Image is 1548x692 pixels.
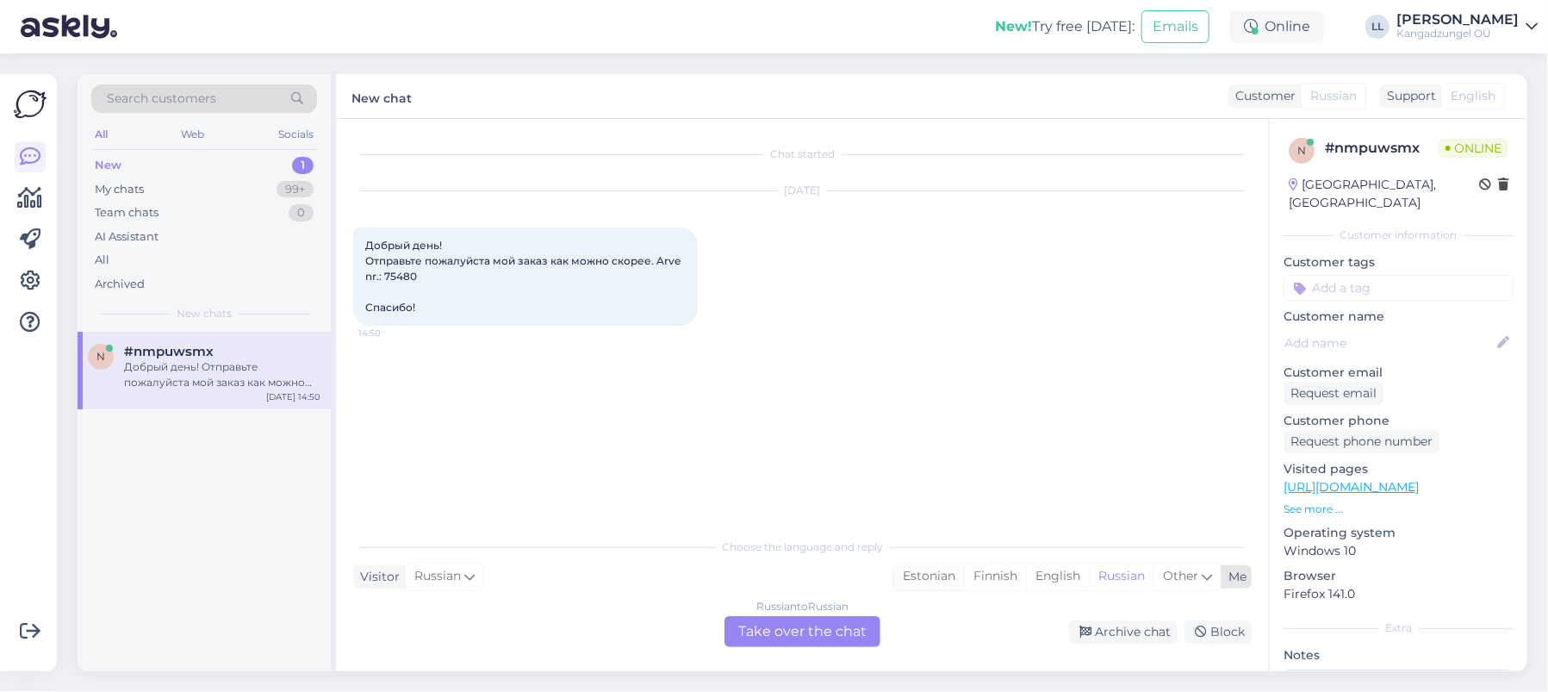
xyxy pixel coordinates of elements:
span: n [1297,144,1306,157]
div: Extra [1284,620,1514,636]
input: Add name [1284,334,1494,352]
p: Browser [1284,567,1514,585]
div: [DATE] [353,183,1252,198]
div: Добрый день! Отправьте пожалуйста мой заказ как можно скорее. Arve nr.: 75480 Спасибо! [124,359,320,390]
div: Request phone number [1284,430,1439,453]
div: Estonian [894,564,964,589]
img: Askly Logo [14,88,47,121]
p: See more ... [1284,502,1514,517]
span: English [1451,87,1495,105]
a: [URL][DOMAIN_NAME] [1284,479,1419,495]
button: Emails [1141,10,1209,43]
p: Notes [1284,646,1514,664]
div: Choose the language and reply [353,539,1252,555]
p: Operating system [1284,524,1514,542]
div: Support [1380,87,1436,105]
p: Customer phone [1284,412,1514,430]
div: Team chats [95,204,159,221]
div: Request email [1284,382,1383,405]
div: My chats [95,181,144,198]
div: Socials [275,123,317,146]
a: [PERSON_NAME]Kangadzungel OÜ [1396,13,1538,41]
div: Me [1222,568,1246,586]
div: Visitor [353,568,400,586]
div: # nmpuwsmx [1325,138,1439,159]
div: [GEOGRAPHIC_DATA], [GEOGRAPHIC_DATA] [1289,176,1479,212]
p: Firefox 141.0 [1284,585,1514,603]
div: Try free [DATE]: [995,16,1135,37]
div: Customer [1228,87,1296,105]
div: Block [1184,620,1252,644]
p: Customer tags [1284,253,1514,271]
span: n [96,350,105,363]
span: Online [1439,139,1508,158]
div: Online [1230,11,1324,42]
div: English [1026,564,1089,589]
div: Chat started [353,147,1252,162]
div: 1 [292,157,314,174]
input: Add a tag [1284,275,1514,301]
div: 0 [289,204,314,221]
span: Russian [414,567,461,586]
div: LL [1365,15,1389,39]
div: Russian to Russian [756,599,849,614]
div: AI Assistant [95,228,159,246]
label: New chat [351,84,412,108]
p: Visited pages [1284,460,1514,478]
div: New [95,157,121,174]
div: Customer information [1284,228,1514,243]
div: Kangadzungel OÜ [1396,27,1519,41]
span: New chats [177,306,232,321]
span: Other [1163,568,1198,583]
span: #nmpuwsmx [124,344,214,359]
div: Archive chat [1069,620,1178,644]
span: Добрый день! Отправьте пожалуйста мой заказ как можно скорее. Arve nr.: 75480 Спасибо! [365,239,683,314]
div: Take over the chat [724,616,880,647]
p: Windows 10 [1284,542,1514,560]
div: Web [178,123,208,146]
div: [DATE] 14:50 [266,390,320,403]
div: All [95,252,109,269]
p: Customer email [1284,364,1514,382]
span: Search customers [107,90,216,108]
div: Russian [1089,564,1153,589]
span: Russian [1310,87,1357,105]
span: 14:50 [358,327,423,340]
div: Finnish [964,564,1026,589]
div: 99+ [277,181,314,198]
div: All [91,123,111,146]
b: New! [995,18,1032,34]
div: Archived [95,276,145,293]
div: [PERSON_NAME] [1396,13,1519,27]
p: Customer name [1284,308,1514,326]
